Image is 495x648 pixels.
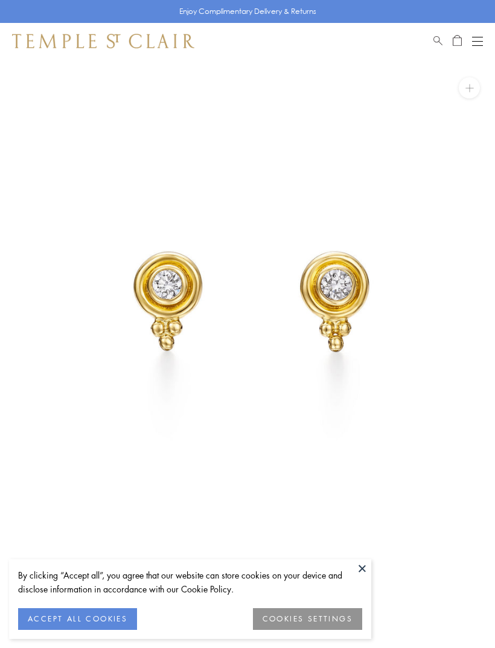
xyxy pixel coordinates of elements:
[433,34,442,48] a: Search
[179,5,316,18] p: Enjoy Complimentary Delivery & Returns
[472,34,483,48] button: Open navigation
[253,608,362,630] button: COOKIES SETTINGS
[12,34,194,48] img: Temple St. Clair
[18,608,137,630] button: ACCEPT ALL COOKIES
[18,568,362,596] div: By clicking “Accept all”, you agree that our website can store cookies on your device and disclos...
[453,34,462,48] a: Open Shopping Bag
[435,591,483,636] iframe: Gorgias live chat messenger
[18,59,495,536] img: 18K Classic Diamond Earrings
